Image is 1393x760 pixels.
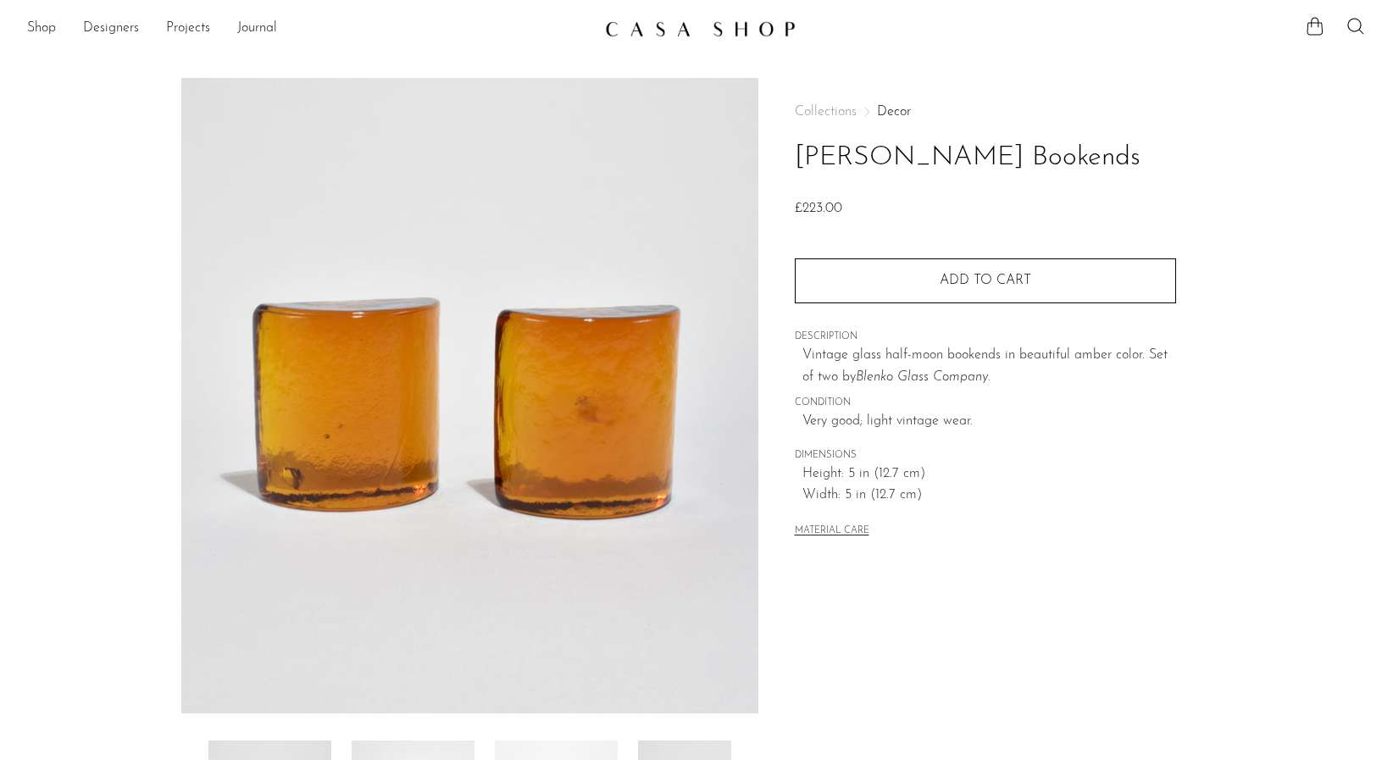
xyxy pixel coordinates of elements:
[802,485,1176,507] span: Width: 5 in (12.7 cm)
[83,18,139,40] a: Designers
[795,105,1176,119] nav: Breadcrumbs
[795,258,1176,302] button: Add to cart
[181,78,758,713] img: Amber Glass Bookends
[795,202,842,215] span: £223.00
[877,105,911,119] a: Decor
[940,274,1031,287] span: Add to cart
[795,105,857,119] span: Collections
[802,411,1176,433] span: Very good; light vintage wear.
[802,348,1168,384] span: Vintage glass half-moon bookends in beautiful amber color. Set of two by
[802,463,1176,485] span: Height: 5 in (12.7 cm)
[795,330,1176,345] span: DESCRIPTION
[166,18,210,40] a: Projects
[27,14,591,43] nav: Desktop navigation
[795,396,1176,411] span: CONDITION
[795,448,1176,463] span: DIMENSIONS
[856,370,991,384] em: Blenko Glass Company.
[27,14,591,43] ul: NEW HEADER MENU
[795,136,1176,180] h1: [PERSON_NAME] Bookends
[795,525,869,538] button: MATERIAL CARE
[27,18,56,40] a: Shop
[237,18,277,40] a: Journal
